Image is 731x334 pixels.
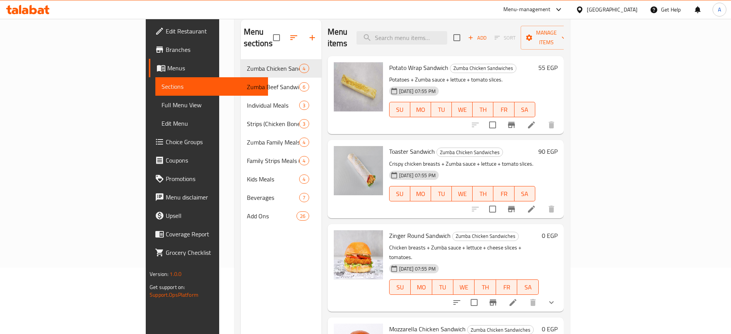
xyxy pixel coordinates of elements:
[476,188,490,199] span: TH
[150,269,168,279] span: Version:
[538,146,558,157] h6: 90 EGP
[167,63,261,73] span: Menus
[431,102,452,117] button: TU
[155,96,268,114] a: Full Menu View
[162,119,261,128] span: Edit Menu
[300,194,308,201] span: 7
[241,56,321,228] nav: Menu sections
[241,151,321,170] div: Family Strips Meals (Crispy Chicken Breasts)4
[162,82,261,91] span: Sections
[149,243,268,262] a: Grocery Checklist
[542,293,561,312] button: show more
[389,102,410,117] button: SU
[393,188,407,199] span: SU
[473,102,493,117] button: TH
[389,243,539,262] p: Chicken breasts + Zumba sauce + lettuce + cheese slices + tomatoes.
[166,137,261,146] span: Choice Groups
[299,82,309,91] div: items
[455,188,470,199] span: WE
[410,186,431,201] button: MO
[166,229,261,239] span: Coverage Report
[241,170,321,188] div: Kids Meals4
[268,30,285,46] span: Select all sections
[484,293,502,312] button: Branch-specific-item
[434,188,449,199] span: TU
[450,64,516,73] span: Zumba Chicken Sandwiches
[389,62,448,73] span: Potato Wrap Sandwich
[155,77,268,96] a: Sections
[453,279,475,295] button: WE
[455,104,470,115] span: WE
[467,33,488,42] span: Add
[478,282,493,293] span: TH
[166,174,261,183] span: Promotions
[496,104,511,115] span: FR
[389,230,451,241] span: Zinger Round Sandwich
[241,207,321,225] div: Add Ons26
[389,186,410,201] button: SU
[520,282,535,293] span: SA
[410,102,431,117] button: MO
[411,279,432,295] button: MO
[493,186,514,201] button: FR
[149,59,268,77] a: Menus
[247,101,300,110] span: Individual Meals
[241,133,321,151] div: Zumba Family Meals (Crispy Chicken With Bones)4
[521,26,572,50] button: Manage items
[150,282,185,292] span: Get support on:
[502,200,521,218] button: Branch-specific-item
[166,156,261,165] span: Coupons
[436,148,503,157] div: Zumba Chicken Sandwiches
[166,193,261,202] span: Menu disclaimer
[300,176,308,183] span: 4
[328,26,348,49] h2: Menu items
[502,116,521,134] button: Branch-specific-item
[299,101,309,110] div: items
[496,279,517,295] button: FR
[166,45,261,54] span: Branches
[334,146,383,195] img: Toaster Sandwich
[247,82,300,91] span: Zumba Beef Sandwiches
[297,213,308,220] span: 26
[524,293,542,312] button: delete
[485,117,501,133] span: Select to update
[247,138,300,147] span: Zumba Family Meals (Crispy Chicken With Bones)
[396,172,439,179] span: [DATE] 07:55 PM
[517,279,538,295] button: SA
[296,211,309,221] div: items
[356,31,447,45] input: search
[247,119,300,128] span: Strips (Chicken Boneless Breasts)
[299,64,309,73] div: items
[247,174,300,184] div: Kids Meals
[149,133,268,151] a: Choice Groups
[241,78,321,96] div: Zumba Beef Sandwiches6
[299,156,309,165] div: items
[300,65,308,72] span: 4
[241,115,321,133] div: Strips (Chicken Boneless Breasts)3
[389,146,435,157] span: Toaster Sandwich
[476,104,490,115] span: TH
[393,104,407,115] span: SU
[300,120,308,128] span: 3
[547,298,556,307] svg: Show Choices
[437,148,503,157] span: Zumba Chicken Sandwiches
[247,64,300,73] span: Zumba Chicken Sandwiches
[449,30,465,46] span: Select section
[285,28,303,47] span: Sort sections
[527,120,536,130] a: Edit menu item
[453,232,518,241] span: Zumba Chicken Sandwiches
[149,22,268,40] a: Edit Restaurant
[334,230,383,279] img: Zinger Round Sandwich
[247,156,300,165] div: Family Strips Meals (Crispy Chicken Breasts)
[149,169,268,188] a: Promotions
[448,293,466,312] button: sort-choices
[435,282,450,293] span: TU
[393,282,408,293] span: SU
[396,88,439,95] span: [DATE] 07:55 PM
[465,32,490,44] button: Add
[149,225,268,243] a: Coverage Report
[542,116,561,134] button: delete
